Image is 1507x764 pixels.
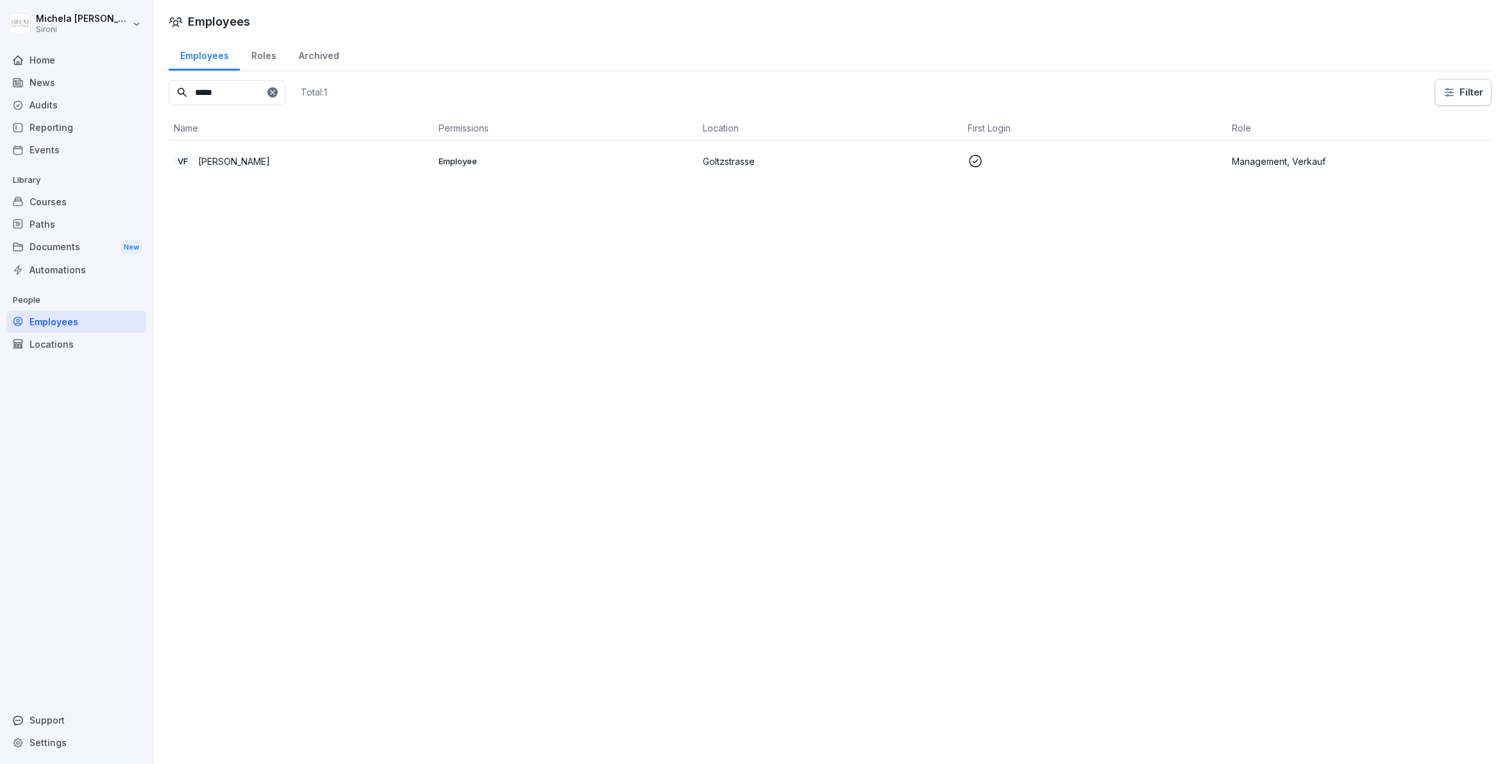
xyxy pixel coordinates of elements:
button: Filter [1435,80,1491,105]
th: First Login [963,116,1227,140]
div: VF [174,152,192,170]
a: Employees [169,38,240,71]
p: Management, Verkauf [1232,155,1486,168]
th: Name [169,116,434,140]
h1: Employees [188,13,250,30]
a: News [6,71,146,94]
p: Sironi [36,25,130,34]
th: Role [1227,116,1492,140]
a: Audits [6,94,146,116]
th: Location [698,116,963,140]
p: Goltzstrasse [703,155,957,168]
p: [PERSON_NAME] [198,155,270,168]
th: Permissions [434,116,698,140]
p: Michela [PERSON_NAME] [36,13,130,24]
a: Paths [6,213,146,235]
a: Locations [6,333,146,355]
a: Roles [240,38,287,71]
a: Reporting [6,116,146,139]
div: New [121,240,142,255]
p: Library [6,170,146,191]
div: Filter [1443,86,1483,99]
a: Employees [6,310,146,333]
a: DocumentsNew [6,235,146,259]
a: Events [6,139,146,161]
div: Support [6,709,146,731]
a: Settings [6,731,146,754]
a: Automations [6,259,146,281]
p: Total: 1 [301,86,327,98]
p: People [6,290,146,310]
a: Home [6,49,146,71]
p: Employee [439,155,693,167]
a: Archived [287,38,350,71]
div: Documents [6,235,146,259]
a: Courses [6,191,146,213]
